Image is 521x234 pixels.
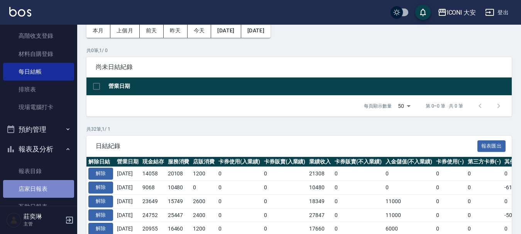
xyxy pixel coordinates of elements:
p: 共 0 筆, 1 / 0 [86,47,512,54]
td: 25447 [166,208,191,222]
td: 0 [262,194,308,208]
td: 10480 [307,181,333,195]
td: 24752 [140,208,166,222]
th: 解除日結 [86,157,115,167]
a: 高階收支登錄 [3,27,74,45]
td: 0 [217,194,262,208]
td: 0 [434,181,466,195]
a: 排班表 [3,81,74,98]
button: save [415,5,431,20]
a: 店家日報表 [3,180,74,198]
th: 卡券使用(入業績) [217,157,262,167]
td: 0 [333,181,384,195]
button: 登出 [482,5,512,20]
div: ICONI 大安 [447,8,476,17]
td: [DATE] [115,194,140,208]
th: 第三方卡券(-) [466,157,503,167]
td: 0 [262,208,308,222]
button: [DATE] [211,24,241,38]
button: 今天 [188,24,211,38]
td: 0 [466,167,503,181]
button: 前天 [140,24,164,38]
p: 第 0–0 筆 共 0 筆 [426,103,463,109]
th: 卡券販賣(入業績) [262,157,308,167]
td: 0 [217,208,262,222]
h5: 莊奕琳 [24,213,63,221]
td: 0 [333,194,384,208]
td: 14058 [140,167,166,181]
button: 本月 [86,24,110,38]
td: 0 [434,194,466,208]
td: 0 [384,181,435,195]
td: 0 [466,194,503,208]
a: 報表目錄 [3,162,74,180]
div: 50 [395,96,413,116]
td: 0 [262,167,308,181]
th: 服務消費 [166,157,191,167]
td: 0 [333,167,384,181]
img: Logo [9,7,31,17]
th: 營業日期 [107,77,512,96]
p: 共 32 筆, 1 / 1 [86,126,512,133]
td: 0 [217,167,262,181]
td: 10480 [166,181,191,195]
button: ICONI 大安 [435,5,479,20]
td: 15749 [166,194,191,208]
td: [DATE] [115,167,140,181]
button: 解除 [88,195,113,207]
td: 11000 [384,194,435,208]
td: 21308 [307,167,333,181]
button: 上個月 [110,24,140,38]
a: 互助日報表 [3,198,74,215]
button: 報表匯出 [477,140,506,152]
td: 18349 [307,194,333,208]
th: 店販消費 [191,157,217,167]
a: 每日結帳 [3,63,74,81]
td: 0 [217,181,262,195]
td: 20108 [166,167,191,181]
a: 報表匯出 [477,142,506,149]
p: 每頁顯示數量 [364,103,392,109]
td: 27847 [307,208,333,222]
td: 0 [434,208,466,222]
p: 主管 [24,221,63,227]
button: 昨天 [164,24,188,38]
button: 解除 [88,182,113,194]
th: 現金結存 [140,157,166,167]
th: 營業日期 [115,157,140,167]
td: 0 [434,167,466,181]
td: 2400 [191,208,217,222]
button: 預約管理 [3,120,74,140]
span: 尚未日結紀錄 [96,63,502,71]
button: 報表及分析 [3,139,74,159]
td: 1200 [191,167,217,181]
td: 0 [466,208,503,222]
button: 解除 [88,168,113,180]
span: 日結紀錄 [96,142,477,150]
td: 0 [333,208,384,222]
th: 卡券使用(-) [434,157,466,167]
td: [DATE] [115,181,140,195]
button: [DATE] [241,24,271,38]
td: 11000 [384,208,435,222]
a: 材料自購登錄 [3,45,74,63]
th: 卡券販賣(不入業績) [333,157,384,167]
td: 23649 [140,194,166,208]
td: 9068 [140,181,166,195]
th: 入金儲值(不入業績) [384,157,435,167]
img: Person [6,212,22,228]
button: 解除 [88,209,113,221]
td: [DATE] [115,208,140,222]
td: 0 [191,181,217,195]
td: 0 [384,167,435,181]
th: 業績收入 [307,157,333,167]
a: 現場電腦打卡 [3,98,74,116]
td: 0 [262,181,308,195]
td: 2600 [191,194,217,208]
td: 0 [466,181,503,195]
